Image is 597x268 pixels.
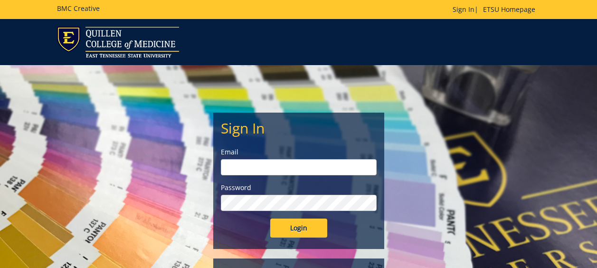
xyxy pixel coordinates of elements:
a: Sign In [453,5,474,14]
p: | [453,5,540,14]
h5: BMC Creative [57,5,100,12]
a: ETSU Homepage [478,5,540,14]
input: Login [270,219,327,238]
h2: Sign In [221,120,377,136]
label: Password [221,183,377,192]
label: Email [221,147,377,157]
img: ETSU logo [57,27,179,57]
